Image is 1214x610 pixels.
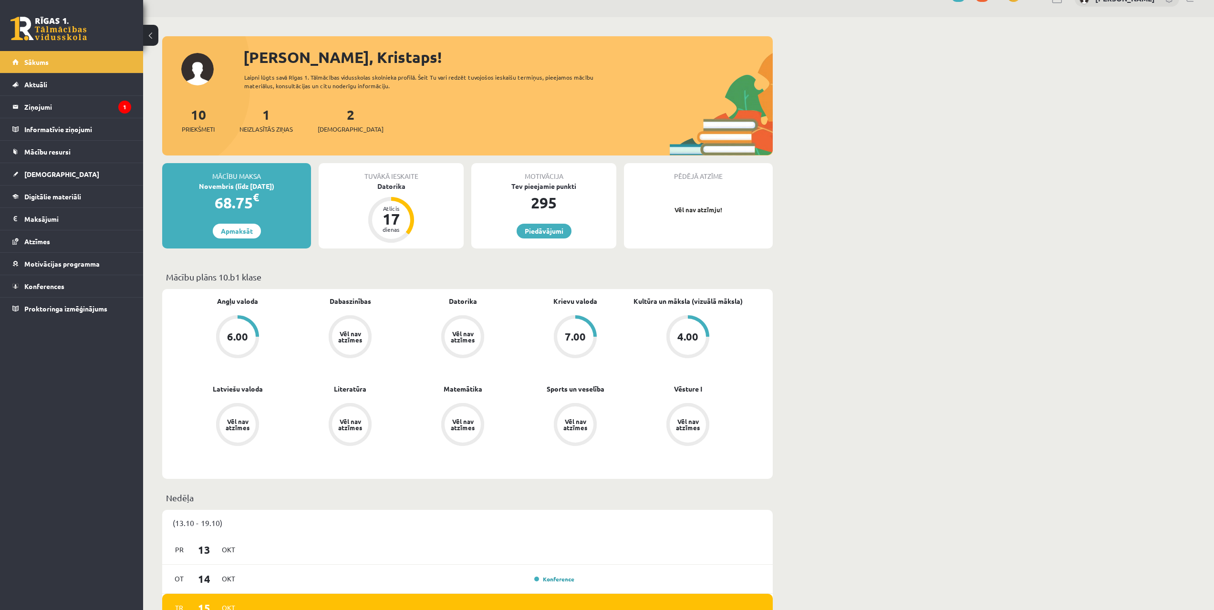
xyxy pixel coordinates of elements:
[189,542,219,558] span: 13
[674,418,701,431] div: Vēl nav atzīmes
[547,384,604,394] a: Sports un veselība
[624,163,773,181] div: Pēdējā atzīme
[24,192,81,201] span: Digitālie materiāli
[632,315,744,360] a: 4.00
[239,106,293,134] a: 1Neizlasītās ziņas
[562,418,589,431] div: Vēl nav atzīmes
[12,208,131,230] a: Maksājumi
[632,403,744,448] a: Vēl nav atzīmes
[406,403,519,448] a: Vēl nav atzīmes
[239,124,293,134] span: Neizlasītās ziņas
[24,208,131,230] legend: Maksājumi
[565,331,586,342] div: 7.00
[12,96,131,118] a: Ziņojumi1
[162,163,311,181] div: Mācību maksa
[24,96,131,118] legend: Ziņojumi
[471,181,616,191] div: Tev pieejamie punkti
[471,163,616,181] div: Motivācija
[319,181,464,191] div: Datorika
[12,186,131,207] a: Digitālie materiāli
[319,181,464,244] a: Datorika Atlicis 17 dienas
[169,542,189,557] span: Pr
[471,191,616,214] div: 295
[319,163,464,181] div: Tuvākā ieskaite
[24,118,131,140] legend: Informatīvie ziņojumi
[449,331,476,343] div: Vēl nav atzīmes
[12,73,131,95] a: Aktuāli
[162,181,311,191] div: Novembris (līdz [DATE])
[449,418,476,431] div: Vēl nav atzīmes
[24,304,107,313] span: Proktoringa izmēģinājums
[213,384,263,394] a: Latviešu valoda
[12,118,131,140] a: Informatīvie ziņojumi
[24,170,99,178] span: [DEMOGRAPHIC_DATA]
[181,315,294,360] a: 6.00
[12,163,131,185] a: [DEMOGRAPHIC_DATA]
[213,224,261,238] a: Apmaksāt
[162,510,773,536] div: (13.10 - 19.10)
[519,315,632,360] a: 7.00
[217,296,258,306] a: Angļu valoda
[24,80,47,89] span: Aktuāli
[24,259,100,268] span: Motivācijas programma
[12,275,131,297] a: Konferences
[218,571,239,586] span: Okt
[337,418,363,431] div: Vēl nav atzīmes
[449,296,477,306] a: Datorika
[189,571,219,587] span: 14
[318,106,384,134] a: 2[DEMOGRAPHIC_DATA]
[182,124,215,134] span: Priekšmeti
[182,106,215,134] a: 10Priekšmeti
[294,315,406,360] a: Vēl nav atzīmes
[12,141,131,163] a: Mācību resursi
[12,298,131,320] a: Proktoringa izmēģinājums
[181,403,294,448] a: Vēl nav atzīmes
[253,190,259,204] span: €
[377,227,405,232] div: dienas
[224,418,251,431] div: Vēl nav atzīmes
[553,296,597,306] a: Krievu valoda
[24,237,50,246] span: Atzīmes
[169,571,189,586] span: Ot
[517,224,571,238] a: Piedāvājumi
[227,331,248,342] div: 6.00
[12,253,131,275] a: Motivācijas programma
[162,191,311,214] div: 68.75
[406,315,519,360] a: Vēl nav atzīmes
[677,331,698,342] div: 4.00
[444,384,482,394] a: Matemātika
[633,296,743,306] a: Kultūra un māksla (vizuālā māksla)
[243,46,773,69] div: [PERSON_NAME], Kristaps!
[12,51,131,73] a: Sākums
[377,206,405,211] div: Atlicis
[24,147,71,156] span: Mācību resursi
[24,58,49,66] span: Sākums
[519,403,632,448] a: Vēl nav atzīmes
[244,73,611,90] div: Laipni lūgts savā Rīgas 1. Tālmācības vidusskolas skolnieka profilā. Šeit Tu vari redzēt tuvojošo...
[629,205,768,215] p: Vēl nav atzīmju!
[377,211,405,227] div: 17
[318,124,384,134] span: [DEMOGRAPHIC_DATA]
[334,384,366,394] a: Literatūra
[166,491,769,504] p: Nedēļa
[12,230,131,252] a: Atzīmes
[218,542,239,557] span: Okt
[534,575,574,583] a: Konference
[674,384,702,394] a: Vēsture I
[294,403,406,448] a: Vēl nav atzīmes
[10,17,87,41] a: Rīgas 1. Tālmācības vidusskola
[330,296,371,306] a: Dabaszinības
[337,331,363,343] div: Vēl nav atzīmes
[166,270,769,283] p: Mācību plāns 10.b1 klase
[24,282,64,290] span: Konferences
[118,101,131,114] i: 1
